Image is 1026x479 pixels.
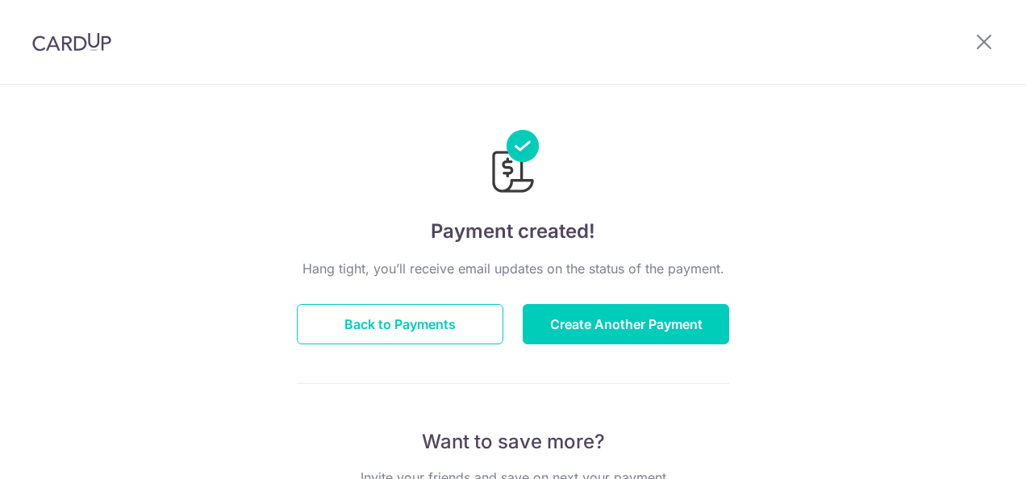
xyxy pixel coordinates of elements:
[32,32,111,52] img: CardUp
[487,130,539,198] img: Payments
[297,217,729,246] h4: Payment created!
[297,429,729,455] p: Want to save more?
[297,259,729,278] p: Hang tight, you’ll receive email updates on the status of the payment.
[523,304,729,344] button: Create Another Payment
[297,304,503,344] button: Back to Payments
